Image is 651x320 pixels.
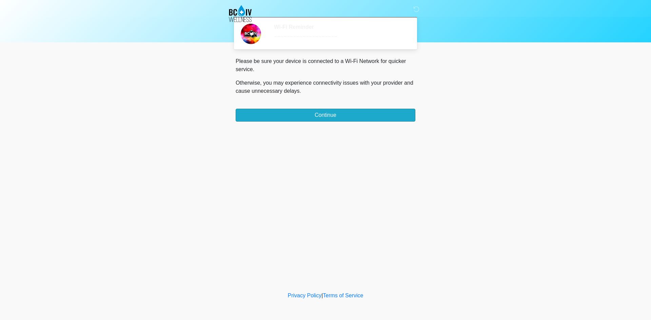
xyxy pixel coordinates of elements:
img: BC IV Wellness, LLC Logo [229,5,252,22]
p: Please be sure your device is connected to a Wi-Fi Network for quicker service. [236,57,415,73]
a: Terms of Service [323,293,363,298]
span: . [300,88,301,94]
p: Otherwise, you may experience connectivity issues with your provider and cause unnecessary delays [236,79,415,95]
button: Continue [236,109,415,122]
div: ~~~~~~~~~~~~~~~~~~~~ [274,33,405,41]
a: Privacy Policy [288,293,322,298]
a: | [321,293,323,298]
img: Agent Avatar [241,24,261,44]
